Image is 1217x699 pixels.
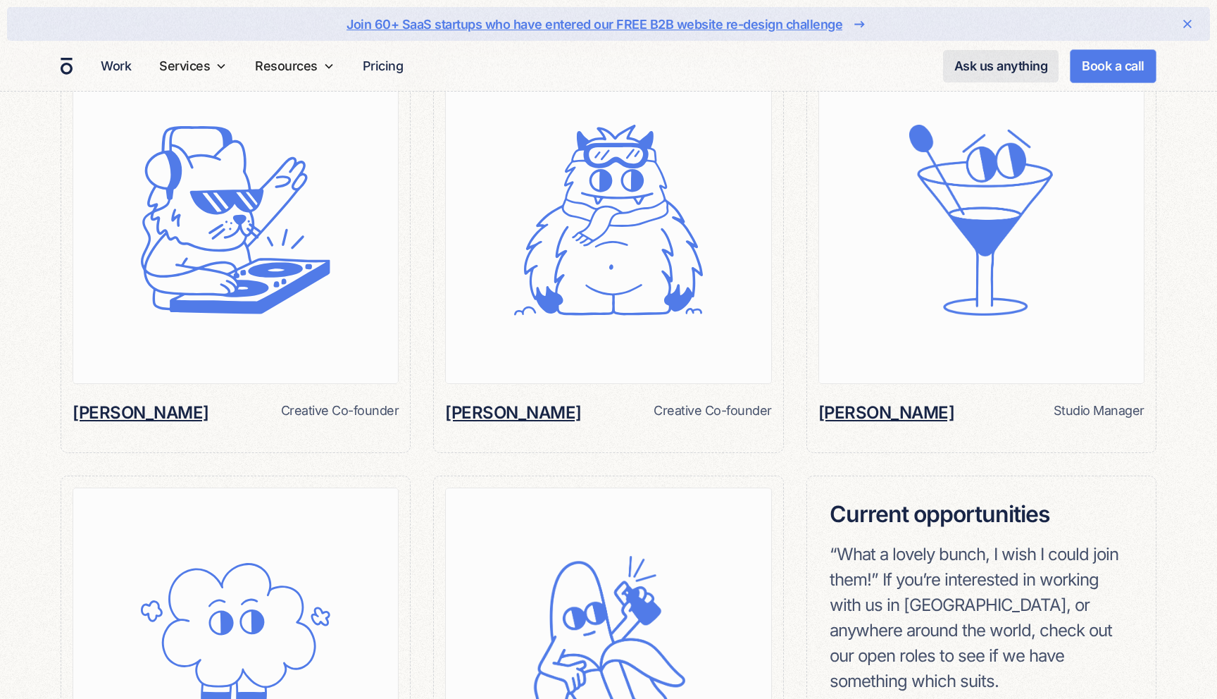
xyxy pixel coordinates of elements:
[249,41,340,91] div: Resources
[154,41,232,91] div: Services
[818,401,955,425] h6: [PERSON_NAME]
[654,401,772,420] div: Creative Co-founder
[255,56,318,75] div: Resources
[95,52,137,80] a: Work
[159,56,210,75] div: Services
[73,401,209,425] h6: [PERSON_NAME]
[1054,401,1144,420] div: Studio Manager
[357,52,409,80] a: Pricing
[1070,49,1156,83] a: Book a call
[52,13,1165,35] a: Join 60+ SaaS startups who have entered our FREE B2B website re-design challenge
[281,401,399,420] div: Creative Co-founder
[830,499,1133,531] h5: Current opportunities
[347,15,842,34] div: Join 60+ SaaS startups who have entered our FREE B2B website re-design challenge
[943,50,1059,82] a: Ask us anything
[61,57,73,75] a: home
[445,401,582,425] h6: [PERSON_NAME]
[830,542,1133,694] p: “What a lovely bunch, I wish I could join them!” If you’re interested in working with us in [GEOG...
